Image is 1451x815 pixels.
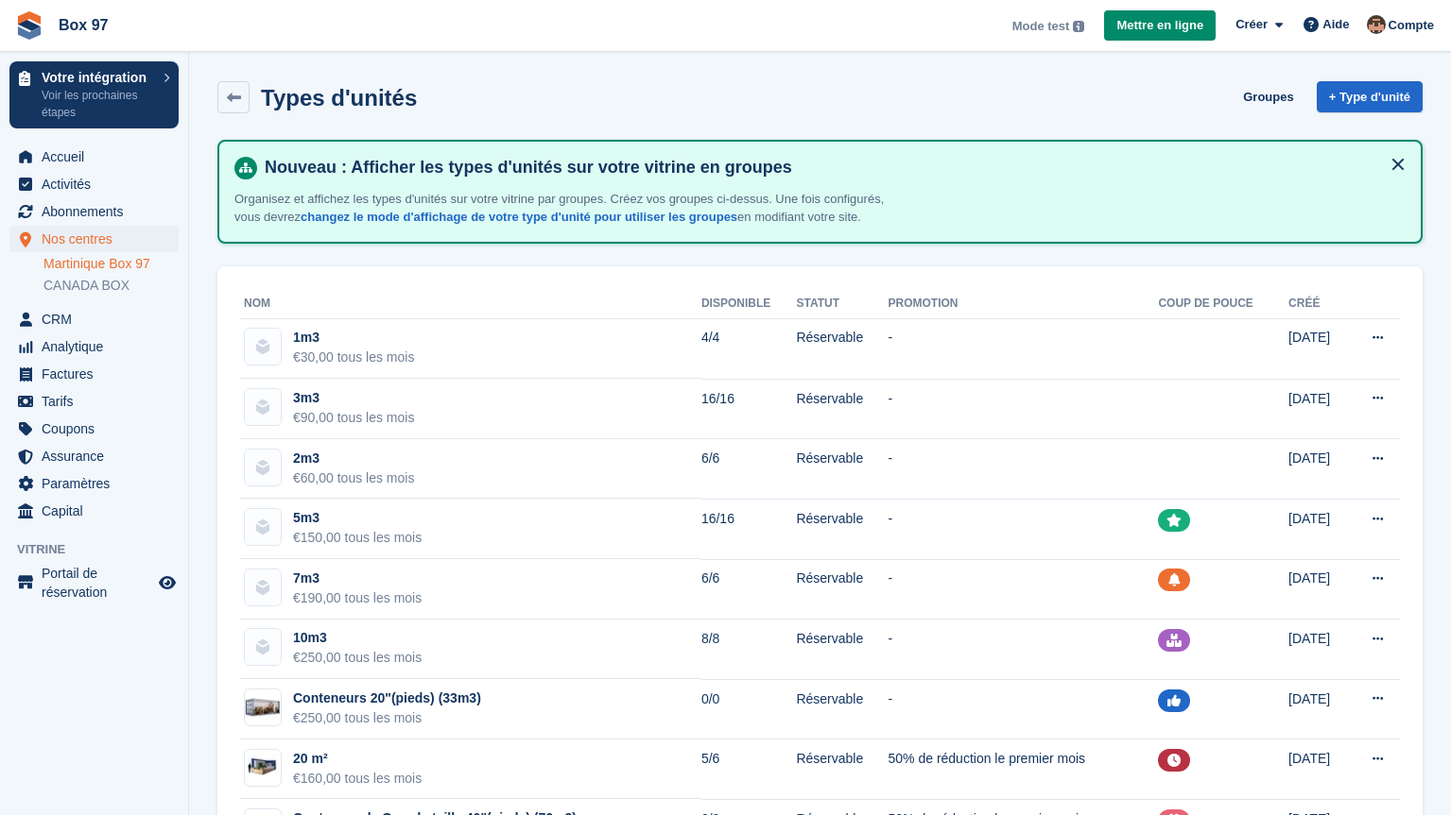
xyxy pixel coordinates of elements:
[293,408,414,428] div: €90,00 tous les mois
[43,277,179,295] a: CANADA BOX
[9,470,179,497] a: menu
[293,688,481,708] div: Conteneurs 20"(pieds) (33m3)
[43,255,179,273] a: Martinique Box 97
[245,509,281,545] img: blank-unit-type-icon-ffbac7b88ba66c5e286b0e438baccc4b9c83835d4c34f86887a83fc20ec27e7b.svg
[1288,439,1345,500] td: [DATE]
[42,470,155,497] span: Paramètres
[1288,499,1345,559] td: [DATE]
[796,620,888,680] td: Réservable
[257,157,1406,178] h4: Nouveau : Afficher les types d'unités sur votre vitrine en groupes
[9,416,179,442] a: menu
[9,171,179,197] a: menu
[701,379,797,439] td: 16/16
[1288,739,1345,800] td: [DATE]
[234,190,896,227] p: Organisez et affichez les types d'unités sur votre vitrine par groupes. Créez vos groupes ci-dess...
[293,508,422,528] div: 5m3
[42,564,155,602] span: Portail de réservation
[1288,318,1345,379] td: [DATE]
[1288,679,1345,739] td: [DATE]
[51,9,115,41] a: Box 97
[9,306,179,332] a: menu
[293,769,422,789] div: €160,00 tous les mois
[293,528,422,548] div: €150,00 tous les mois
[293,708,481,728] div: €250,00 tous les mois
[1367,15,1386,34] img: Kévin CHAUVET
[42,306,155,332] span: CRM
[17,540,188,559] span: Vitrine
[42,416,155,442] span: Coupons
[9,61,179,128] a: Votre intégration Voir les prochaines étapes
[42,87,154,121] p: Voir les prochaines étapes
[42,171,155,197] span: Activités
[42,226,155,252] span: Nos centres
[293,328,414,348] div: 1m3
[245,754,281,781] img: 20.jpg
[1322,15,1349,34] span: Aide
[9,226,179,252] a: menu
[701,439,797,500] td: 6/6
[1317,81,1423,112] a: + Type d'unité
[156,571,179,594] a: Boutique d'aperçu
[796,439,888,500] td: Réservable
[796,499,888,559] td: Réservable
[1288,559,1345,620] td: [DATE]
[245,450,281,485] img: blank-unit-type-icon-ffbac7b88ba66c5e286b0e438baccc4b9c83835d4c34f86887a83fc20ec27e7b.svg
[1235,15,1268,34] span: Créer
[293,648,422,668] div: €250,00 tous les mois
[796,379,888,439] td: Réservable
[245,329,281,365] img: blank-unit-type-icon-ffbac7b88ba66c5e286b0e438baccc4b9c83835d4c34f86887a83fc20ec27e7b.svg
[9,564,179,602] a: menu
[796,289,888,319] th: Statut
[1288,620,1345,680] td: [DATE]
[293,569,422,588] div: 7m3
[42,388,155,415] span: Tarifs
[293,749,422,769] div: 20 m²
[245,389,281,425] img: blank-unit-type-icon-ffbac7b88ba66c5e286b0e438baccc4b9c83835d4c34f86887a83fc20ec27e7b.svg
[42,144,155,170] span: Accueil
[889,499,1159,559] td: -
[889,379,1159,439] td: -
[796,318,888,379] td: Réservable
[9,388,179,415] a: menu
[42,333,155,360] span: Analytique
[9,333,179,360] a: menu
[796,559,888,620] td: Réservable
[889,739,1159,800] td: 50% de réduction le premier mois
[293,628,422,648] div: 10m3
[889,679,1159,739] td: -
[301,210,737,224] a: changez le mode d'affichage de votre type d'unité pour utiliser les groupes
[1104,10,1216,42] a: Mettre en ligne
[15,11,43,40] img: stora-icon-8386f47178a22dfd0bd8f6a31ec36ba5ce8667c1dd55bd0f319d3a0aa187defe.svg
[889,289,1159,319] th: Promotion
[889,439,1159,500] td: -
[9,198,179,225] a: menu
[245,569,281,605] img: blank-unit-type-icon-ffbac7b88ba66c5e286b0e438baccc4b9c83835d4c34f86887a83fc20ec27e7b.svg
[293,468,414,488] div: €60,00 tous les mois
[240,289,701,319] th: Nom
[1288,379,1345,439] td: [DATE]
[701,739,797,800] td: 5/6
[42,498,155,524] span: Capital
[42,198,155,225] span: Abonnements
[889,620,1159,680] td: -
[42,361,155,387] span: Factures
[293,348,414,367] div: €30,00 tous les mois
[1158,289,1288,319] th: Coup de pouce
[701,620,797,680] td: 8/8
[701,559,797,620] td: 6/6
[1073,21,1084,32] img: icon-info-grey-7440780725fd019a000dd9b08b2336e03edf1995a4989e88bcd33f0948082b44.svg
[293,388,414,408] div: 3m3
[1288,289,1345,319] th: Créé
[9,361,179,387] a: menu
[889,559,1159,620] td: -
[9,498,179,524] a: menu
[9,443,179,469] a: menu
[42,443,155,469] span: Assurance
[701,499,797,559] td: 16/16
[261,85,417,110] h2: Types d'unités
[796,739,888,800] td: Réservable
[42,71,154,84] p: Votre intégration
[1235,81,1301,112] a: Groupes
[796,679,888,739] td: Réservable
[701,318,797,379] td: 4/4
